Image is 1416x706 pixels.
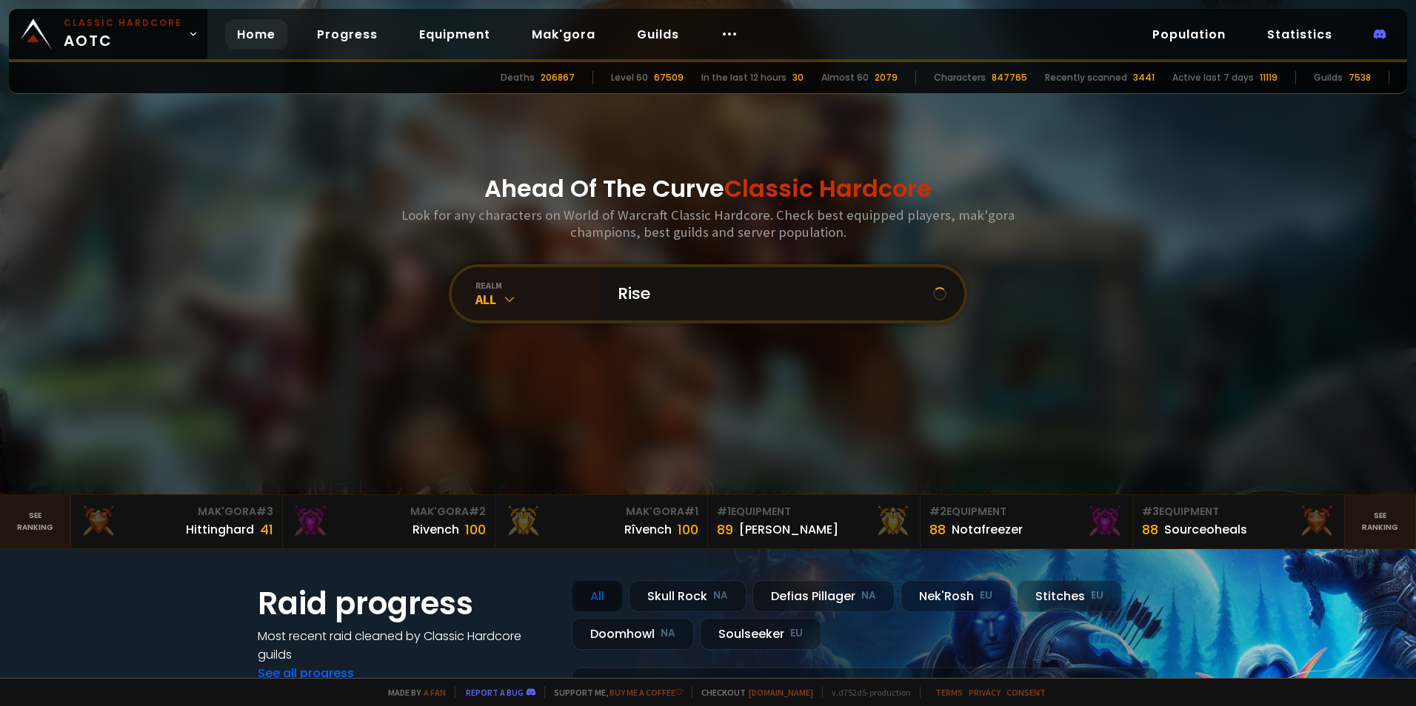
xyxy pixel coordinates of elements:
[256,504,273,519] span: # 3
[684,504,698,519] span: # 1
[952,520,1023,539] div: Notafreezer
[692,687,813,698] span: Checkout
[1091,588,1103,603] small: EU
[625,19,691,50] a: Guilds
[1172,71,1254,84] div: Active last 7 days
[717,504,731,519] span: # 1
[921,495,1133,548] a: #2Equipment88Notafreezer
[1142,520,1158,539] div: 88
[1349,71,1371,84] div: 7538
[901,580,1011,612] div: Nek'Rosh
[875,71,898,84] div: 2079
[258,580,554,627] h1: Raid progress
[929,504,946,519] span: # 2
[654,71,684,84] div: 67509
[1142,504,1159,519] span: # 3
[661,626,675,641] small: NA
[475,291,600,308] div: All
[624,520,672,539] div: Rîvench
[678,520,698,539] div: 100
[821,71,869,84] div: Almost 60
[1260,71,1278,84] div: 11119
[717,520,733,539] div: 89
[717,504,911,520] div: Equipment
[752,580,895,612] div: Defias Pillager
[1141,19,1238,50] a: Population
[424,687,446,698] a: a fan
[258,627,554,664] h4: Most recent raid cleaned by Classic Hardcore guilds
[790,626,803,641] small: EU
[1164,520,1247,539] div: Sourceoheals
[724,172,932,205] span: Classic Hardcore
[466,687,524,698] a: Report a bug
[258,665,354,682] a: See all progress
[629,580,747,612] div: Skull Rock
[992,71,1027,84] div: 847765
[1133,495,1346,548] a: #3Equipment88Sourceoheals
[9,9,207,59] a: Classic HardcoreAOTC
[611,71,648,84] div: Level 60
[739,520,838,539] div: [PERSON_NAME]
[929,504,1123,520] div: Equipment
[700,618,821,650] div: Soulseeker
[1133,71,1155,84] div: 3441
[929,520,946,539] div: 88
[504,504,698,520] div: Mak'Gora
[544,687,683,698] span: Support me,
[861,588,876,603] small: NA
[1142,504,1336,520] div: Equipment
[969,687,1001,698] a: Privacy
[1006,687,1046,698] a: Consent
[80,504,274,520] div: Mak'Gora
[225,19,287,50] a: Home
[64,16,182,30] small: Classic Hardcore
[64,16,182,52] span: AOTC
[610,687,683,698] a: Buy me a coffee
[379,687,446,698] span: Made by
[1045,71,1127,84] div: Recently scanned
[395,206,1021,241] h3: Look for any characters on World of Warcraft Classic Hardcore. Check best equipped players, mak'g...
[708,495,921,548] a: #1Equipment89[PERSON_NAME]
[520,19,607,50] a: Mak'gora
[469,504,486,519] span: # 2
[413,520,459,539] div: Rivench
[71,495,284,548] a: Mak'Gora#3Hittinghard41
[1255,19,1344,50] a: Statistics
[1017,580,1122,612] div: Stitches
[1345,495,1416,548] a: Seeranking
[572,580,623,612] div: All
[283,495,495,548] a: Mak'Gora#2Rivench100
[186,520,254,539] div: Hittinghard
[465,520,486,539] div: 100
[260,520,273,539] div: 41
[980,588,992,603] small: EU
[713,588,728,603] small: NA
[495,495,708,548] a: Mak'Gora#1Rîvench100
[572,618,694,650] div: Doomhowl
[501,71,535,84] div: Deaths
[1314,71,1343,84] div: Guilds
[609,267,933,320] input: Search a character...
[935,687,963,698] a: Terms
[701,71,787,84] div: In the last 12 hours
[749,687,813,698] a: [DOMAIN_NAME]
[475,280,600,291] div: realm
[484,171,932,206] h1: Ahead Of The Curve
[541,71,575,84] div: 206867
[407,19,502,50] a: Equipment
[934,71,986,84] div: Characters
[792,71,804,84] div: 30
[305,19,390,50] a: Progress
[292,504,486,520] div: Mak'Gora
[822,687,911,698] span: v. d752d5 - production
